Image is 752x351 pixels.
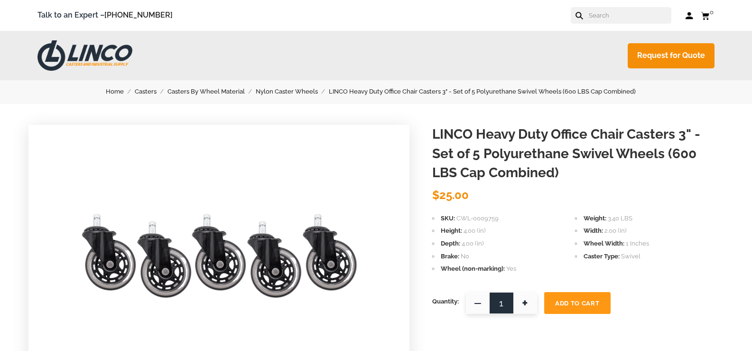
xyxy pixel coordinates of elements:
span: — [466,292,490,314]
span: Talk to an Expert – [37,9,173,22]
span: 1 Inches [626,240,649,247]
span: Depth [441,240,460,247]
span: 4.00 (in) [462,240,483,247]
span: Caster Type [584,253,620,260]
span: Wheel Width [584,240,624,247]
span: Brake [441,253,459,260]
span: Width [584,227,603,234]
a: 0 [701,9,715,21]
a: Request for Quote [628,43,715,68]
span: 0 [710,9,714,16]
a: LINCO Heavy Duty Office Chair Casters 3" - Set of 5 Polyurethane Swivel Wheels (600 LBS Cap Combi... [329,86,647,97]
a: Casters By Wheel Material [167,86,256,97]
span: 4.00 (in) [464,227,485,234]
span: 2.00 (in) [604,227,626,234]
h1: LINCO Heavy Duty Office Chair Casters 3" - Set of 5 Polyurethane Swivel Wheels (600 LBS Cap Combi... [432,125,724,183]
a: Log in [686,11,694,20]
a: Casters [135,86,167,97]
span: Add To Cart [555,300,599,307]
span: $25.00 [432,188,469,202]
span: + [513,292,537,314]
span: Yes [506,265,516,272]
span: Weight [584,215,606,222]
button: Add To Cart [544,292,611,314]
span: Height [441,227,462,234]
span: Wheel (non-marking) [441,265,505,272]
a: Nylon Caster Wheels [256,86,329,97]
span: Swivel [621,253,641,260]
span: 3.40 LBS [608,215,632,222]
span: No [461,253,469,260]
a: Home [106,86,135,97]
span: CWL-0009759 [456,215,499,222]
img: LINCO CASTERS & INDUSTRIAL SUPPLY [37,40,132,71]
span: SKU [441,215,455,222]
a: [PHONE_NUMBER] [104,10,173,19]
input: Search [588,7,671,24]
span: Quantity [432,292,459,311]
